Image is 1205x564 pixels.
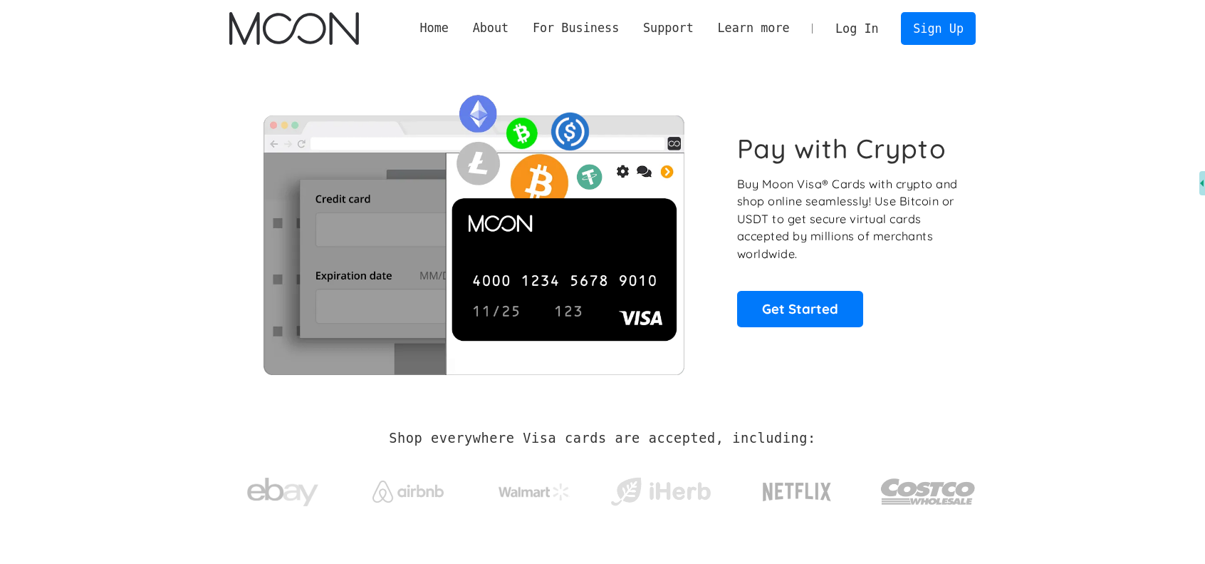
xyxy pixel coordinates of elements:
img: Walmart [499,483,570,501]
a: Sign Up [901,12,975,44]
img: Moon Logo [229,12,358,45]
a: Get Started [737,291,863,327]
h2: Shop everywhere Visa cards are accepted, including: [389,431,815,446]
img: Moon Cards let you spend your crypto anywhere Visa is accepted. [229,85,717,374]
a: home [229,12,358,45]
img: iHerb [607,473,714,511]
p: Buy Moon Visa® Cards with crypto and shop online seamlessly! Use Bitcoin or USDT to get secure vi... [737,175,960,263]
a: Netflix [734,460,861,517]
h1: Pay with Crypto [737,133,946,165]
div: For Business [533,19,619,37]
div: For Business [521,19,631,37]
img: Costco [880,465,976,518]
a: Costco [880,451,976,525]
a: Walmart [481,469,588,508]
a: Log In [823,13,890,44]
a: ebay [229,456,335,522]
div: Learn more [706,19,802,37]
div: Learn more [717,19,789,37]
img: Airbnb [372,481,444,503]
div: Support [643,19,694,37]
img: Netflix [761,474,833,510]
a: Home [408,19,461,37]
a: Airbnb [355,466,461,510]
img: ebay [247,470,318,515]
div: Support [631,19,705,37]
div: About [473,19,509,37]
div: About [461,19,521,37]
a: iHerb [607,459,714,518]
